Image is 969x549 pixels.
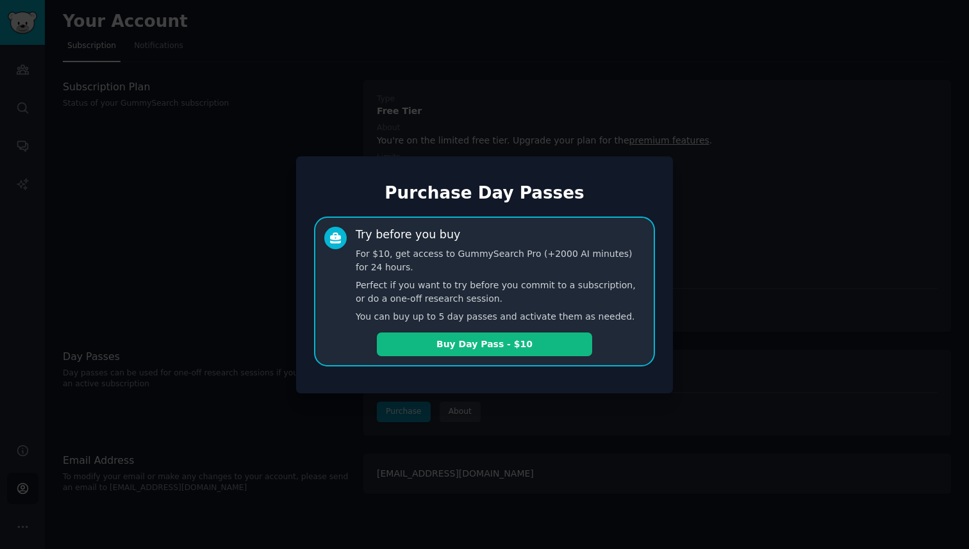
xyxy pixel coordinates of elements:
p: You can buy up to 5 day passes and activate them as needed. [356,310,645,324]
p: Perfect if you want to try before you commit to a subscription, or do a one-off research session. [356,279,645,306]
div: Try before you buy [356,227,460,243]
button: Buy Day Pass - $10 [377,332,592,356]
p: For $10, get access to GummySearch Pro (+2000 AI minutes) for 24 hours. [356,247,645,274]
h1: Purchase Day Passes [314,183,655,204]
